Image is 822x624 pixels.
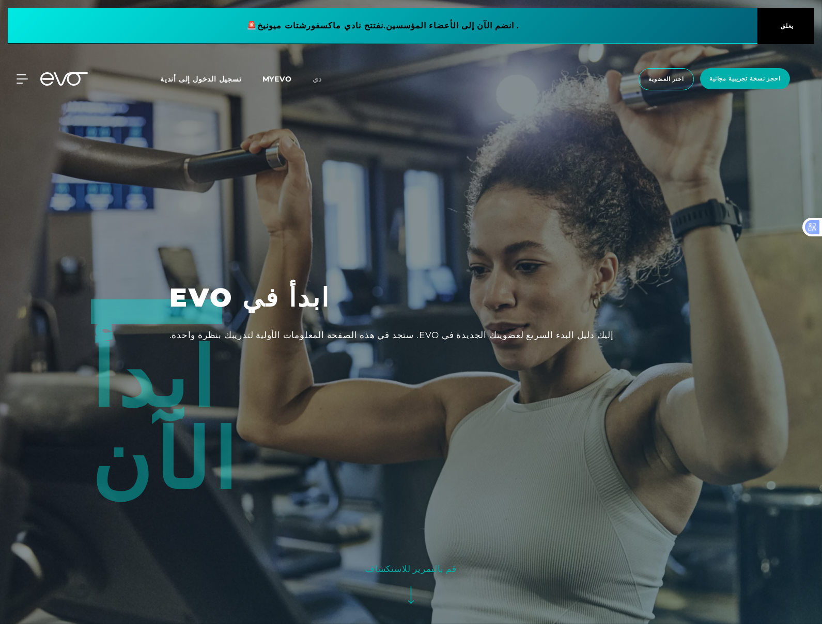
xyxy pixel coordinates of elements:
[697,68,793,90] a: احجز نسخة تجريبية مجانية
[91,327,240,509] font: ابدأ الآن
[160,74,262,84] a: تسجيل الدخول إلى أندية
[635,68,697,90] a: اختر العضوية
[781,22,794,29] font: يغلق
[169,282,330,313] font: ابدأ في EVO
[648,75,684,83] font: اختر العضوية
[313,74,322,84] font: دي
[160,74,242,84] font: تسجيل الدخول إلى أندية
[169,330,614,340] font: إليك دليل البدء السريع لعضويتك الجديدة في EVO. ستجد في هذه الصفحة المعلومات الأولية لتدريبك بنظرة...
[709,75,781,82] font: احجز نسخة تجريبية مجانية
[262,74,292,84] a: MYEVO
[757,8,814,44] button: يغلق
[313,73,335,85] a: دي
[365,561,457,614] button: قم بالتمرير للاستكشاف
[365,564,457,574] font: قم بالتمرير للاستكشاف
